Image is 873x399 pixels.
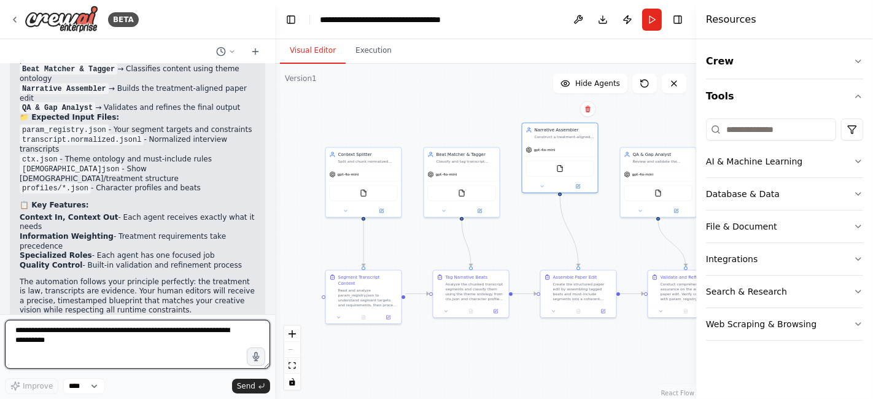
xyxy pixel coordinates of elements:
[20,213,118,222] strong: Context In, Context Out
[237,381,255,391] span: Send
[565,308,591,315] button: No output available
[706,145,863,177] button: AI & Machine Learning
[424,147,500,218] div: Beat Matcher & TaggerClassify and tag transcript segments using the theme ontology from ctx.json ...
[436,172,457,177] span: gpt-4o-mini
[20,103,255,113] li: → Validates and refines the final output
[285,74,317,83] div: Version 1
[108,12,139,27] div: BETA
[632,172,654,177] span: gpt-4o-mini
[575,79,620,88] span: Hide Agents
[5,378,58,394] button: Improve
[513,291,536,297] g: Edge from 7d9e711b-4069-45ac-ac72-d8fc3539ad87 to 1ab6fa16-13a1-48bd-bdd1-36509b5213bd
[706,79,863,114] button: Tools
[437,152,496,158] div: Beat Matcher & Tagger
[284,326,300,390] div: React Flow controls
[706,253,758,265] div: Integrations
[325,147,402,218] div: Context SplitterSplit and chunk normalized interview transcripts into semantically coherent segme...
[553,74,627,93] button: Hide Agents
[211,44,241,59] button: Switch to previous chat
[20,64,117,75] code: Beat Matcher & Tagger
[633,152,693,158] div: QA & Gap Analyst
[706,211,863,242] button: File & Document
[20,213,255,232] li: - Each agent receives exactly what it needs
[592,308,613,315] button: Open in side panel
[346,38,402,64] button: Execution
[669,11,686,28] button: Hide right sidebar
[20,277,255,316] p: The automation follows your principle perfectly: the treatment is law, transcripts are evidence. ...
[23,381,53,391] span: Improve
[20,251,92,260] strong: Specialized Roles
[458,190,465,197] img: FileReadTool
[338,152,398,158] div: Context Splitter
[20,165,255,184] li: - Show [DEMOGRAPHIC_DATA]/treatment structure
[20,183,91,194] code: profiles/*.json
[20,135,255,155] li: - Normalized interview transcripts
[25,6,98,33] img: Logo
[437,159,496,164] div: Classify and tag transcript segments using the theme ontology from ctx.json and character profile...
[320,14,458,26] nav: breadcrumb
[20,64,255,84] li: → Classifies content using theme ontology
[706,12,756,27] h4: Resources
[633,159,693,164] div: Review and validate the assembled paper edit against param_registry.json requirements, identifyin...
[706,114,863,351] div: Tools
[446,274,488,281] div: Tag Narrative Beats
[654,190,662,197] img: FileReadTool
[20,232,114,241] strong: Information Weighting
[378,314,398,321] button: Open in side panel
[338,159,398,164] div: Split and chunk normalized interview transcripts into semantically coherent segments based on par...
[325,270,402,325] div: Segment Transcript ContentRead and analyze param_registry.json to understand segment targets and ...
[706,188,780,200] div: Database & Data
[338,172,359,177] span: gpt-4o-mini
[706,276,863,308] button: Search & Research
[284,358,300,374] button: fit view
[20,125,255,135] li: - Your segment targets and constraints
[535,127,594,133] div: Narrative Assembler
[620,291,643,297] g: Edge from 1ab6fa16-13a1-48bd-bdd1-36509b5213bd to bec285f5-45b5-4173-b710-6cea556725fd
[659,207,694,215] button: Open in side panel
[360,190,367,197] img: FileReadTool
[280,38,346,64] button: Visual Editor
[706,285,787,298] div: Search & Research
[433,270,510,319] div: Tag Narrative BeatsAnalyze the chunked transcript segments and classify them using the theme onto...
[553,274,597,281] div: Assemble Paper Edit
[706,243,863,275] button: Integrations
[661,274,712,281] div: Validate and Refine Edit
[20,261,255,271] li: - Built-in validation and refinement process
[534,147,556,152] span: gpt-4o-mini
[557,196,581,266] g: Edge from 2d884c1a-9a9f-49a5-a97b-7c66dac9db89 to 1ab6fa16-13a1-48bd-bdd1-36509b5213bd
[553,282,613,301] div: Create the structured paper edit by assembling tagged beats and must-include segments into a cohe...
[20,154,60,165] code: ctx.json
[706,220,777,233] div: File & Document
[540,270,617,319] div: Assemble Paper EditCreate the structured paper edit by assembling tagged beats and must-include s...
[20,261,82,269] strong: Quality Control
[338,274,398,287] div: Segment Transcript Content
[20,232,255,251] li: - Treatment requirements take precedence
[459,220,474,266] g: Edge from 725b3f19-a068-4264-9e03-4133edf8471f to 7d9e711b-4069-45ac-ac72-d8fc3539ad87
[556,165,564,172] img: FileReadTool
[282,11,300,28] button: Hide left sidebar
[580,101,596,117] button: Delete node
[485,308,506,315] button: Open in side panel
[20,155,255,165] li: - Theme ontology and must-include rules
[706,308,863,340] button: Web Scraping & Browsing
[246,44,265,59] button: Start a new chat
[284,374,300,390] button: toggle interactivity
[20,201,89,209] strong: 📋 Key Features:
[20,134,144,145] code: transcript.normalized.jsonl
[458,308,484,315] button: No output available
[360,220,367,266] g: Edge from a613504d-83f4-4afd-80b9-2e9efc9bb0f1 to 7f7c1363-04ac-41e4-aa89-2a93602c2105
[661,282,720,301] div: Conduct comprehensive quality assurance on the assembled paper edit. Verify compliance with param...
[364,207,399,215] button: Open in side panel
[648,270,724,319] div: Validate and Refine EditConduct comprehensive quality assurance on the assembled paper edit. Veri...
[706,318,817,330] div: Web Scraping & Browsing
[446,282,505,301] div: Analyze the chunked transcript segments and classify them using the theme ontology from ctx.json ...
[405,291,429,297] g: Edge from 7f7c1363-04ac-41e4-aa89-2a93602c2105 to 7d9e711b-4069-45ac-ac72-d8fc3539ad87
[338,288,398,308] div: Read and analyze param_registry.json to understand segment targets and requirements, then process...
[247,347,265,366] button: Click to speak your automation idea
[351,314,376,321] button: No output available
[706,44,863,79] button: Crew
[561,183,596,190] button: Open in side panel
[620,147,697,218] div: QA & Gap AnalystReview and validate the assembled paper edit against param_registry.json requirem...
[20,125,109,136] code: param_registry.json
[284,326,300,342] button: zoom in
